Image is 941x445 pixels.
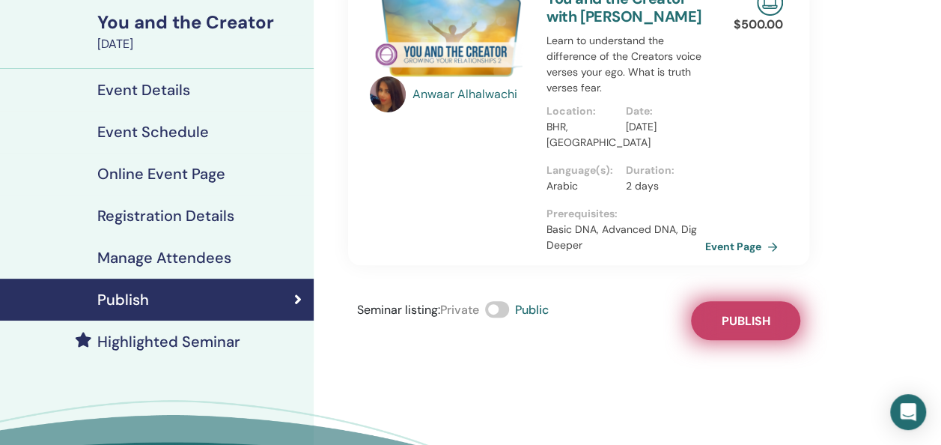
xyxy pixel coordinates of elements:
[722,313,770,329] span: Publish
[97,291,149,309] h4: Publish
[97,123,209,141] h4: Event Schedule
[546,33,705,96] p: Learn to understand the difference of the Creators voice verses your ego. What is truth verses fear.
[97,165,225,183] h4: Online Event Page
[546,119,617,151] p: BHR, [GEOGRAPHIC_DATA]
[626,103,696,119] p: Date :
[890,394,926,430] div: Open Intercom Messenger
[546,206,705,222] p: Prerequisites :
[691,301,800,340] button: Publish
[97,207,234,225] h4: Registration Details
[515,302,549,318] span: Public
[626,119,696,135] p: [DATE]
[97,35,305,53] div: [DATE]
[705,235,784,258] a: Event Page
[734,16,783,34] p: $ 500.00
[626,178,696,194] p: 2 days
[412,85,532,103] a: Anwaar Alhalwachi
[97,249,231,267] h4: Manage Attendees
[97,333,240,351] h4: Highlighted Seminar
[97,81,190,99] h4: Event Details
[546,103,617,119] p: Location :
[88,10,314,53] a: You and the Creator[DATE]
[546,163,617,178] p: Language(s) :
[357,302,440,318] span: Seminar listing :
[370,76,406,112] img: default.jpg
[546,222,705,253] p: Basic DNA, Advanced DNA, Dig Deeper
[97,10,305,35] div: You and the Creator
[440,302,479,318] span: Private
[546,178,617,194] p: Arabic
[626,163,696,178] p: Duration :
